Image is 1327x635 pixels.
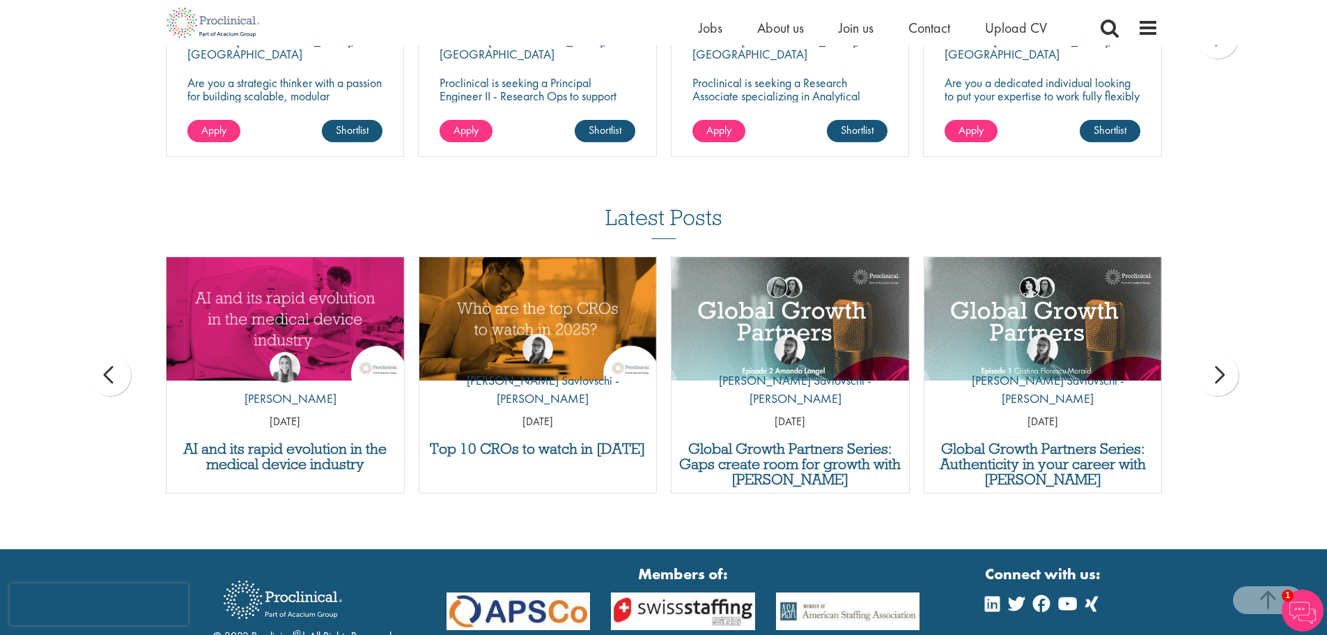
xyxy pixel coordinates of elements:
p: [DATE] [419,414,657,430]
a: Link to a post [166,257,404,381]
p: [PERSON_NAME] Savlovschi - [PERSON_NAME] [924,372,1162,407]
p: Are you a strategic thinker with a passion for building scalable, modular technology platforms? [187,76,383,116]
img: Theodora Savlovschi - Wicks [522,334,553,365]
div: prev [89,354,131,396]
p: Are you a dedicated individual looking to put your expertise to work fully flexibly in a hybrid p... [945,76,1140,116]
span: Apply [706,123,731,137]
span: Apply [453,123,479,137]
a: Hannah Burke [PERSON_NAME] [234,352,336,415]
strong: Connect with us: [985,563,1103,585]
a: Link to a post [419,257,657,381]
a: Jobs [699,19,722,37]
a: Contact [908,19,950,37]
p: [DATE] [166,414,404,430]
a: Join us [839,19,874,37]
a: Theodora Savlovschi - Wicks [PERSON_NAME] Savlovschi - [PERSON_NAME] [419,334,657,414]
img: Hannah Burke [270,352,300,383]
p: [GEOGRAPHIC_DATA], [GEOGRAPHIC_DATA] [692,33,860,62]
p: [DATE] [924,414,1162,430]
a: Apply [187,120,240,142]
span: Apply [959,123,984,137]
a: Global Growth Partners Series: Authenticity in your career with [PERSON_NAME] [931,441,1155,487]
a: Apply [945,120,998,142]
span: 1 [1282,590,1294,602]
span: Apply [201,123,226,137]
img: Proclinical Recruitment [213,571,352,629]
p: Proclinical is seeking a Principal Engineer II - Research Ops to support external engineering pro... [440,76,635,142]
a: Shortlist [322,120,382,142]
p: [PERSON_NAME] [234,390,336,408]
strong: Members of: [447,563,920,585]
img: AI and Its Impact on the Medical Device Industry | Proclinical [166,257,404,381]
p: Proclinical is seeking a Research Associate specializing in Analytical Chemistry for a contract r... [692,76,888,142]
a: Theodora Savlovschi - Wicks [PERSON_NAME] Savlovschi - [PERSON_NAME] [924,334,1162,414]
img: APSCo [600,592,766,631]
img: APSCo [436,592,601,631]
p: [GEOGRAPHIC_DATA], [GEOGRAPHIC_DATA] [945,33,1112,62]
iframe: reCAPTCHA [10,583,188,625]
a: Shortlist [1080,120,1140,142]
a: About us [757,19,804,37]
img: Top 10 CROs 2025 | Proclinical [419,257,657,381]
p: [PERSON_NAME] Savlovschi - [PERSON_NAME] [672,372,909,407]
a: Global Growth Partners Series: Gaps create room for growth with [PERSON_NAME] [678,441,902,487]
p: [PERSON_NAME] Savlovschi - [PERSON_NAME] [419,372,657,407]
img: APSCo [766,592,931,631]
a: Upload CV [985,19,1047,37]
a: Top 10 CROs to watch in [DATE] [426,441,650,457]
a: Shortlist [827,120,887,142]
p: [GEOGRAPHIC_DATA], [GEOGRAPHIC_DATA] [187,33,355,62]
img: Theodora Savlovschi - Wicks [1027,334,1058,365]
a: Link to a post [924,257,1162,381]
h3: Latest Posts [605,206,722,239]
a: Link to a post [672,257,909,381]
a: Apply [692,120,745,142]
a: Apply [440,120,492,142]
a: Theodora Savlovschi - Wicks [PERSON_NAME] Savlovschi - [PERSON_NAME] [672,334,909,414]
img: Chatbot [1282,590,1324,632]
img: Theodora Savlovschi - Wicks [775,334,805,365]
div: next [1197,354,1239,396]
p: [GEOGRAPHIC_DATA], [GEOGRAPHIC_DATA] [440,33,607,62]
a: AI and its rapid evolution in the medical device industry [173,441,397,472]
a: Shortlist [575,120,635,142]
p: [DATE] [672,414,909,430]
